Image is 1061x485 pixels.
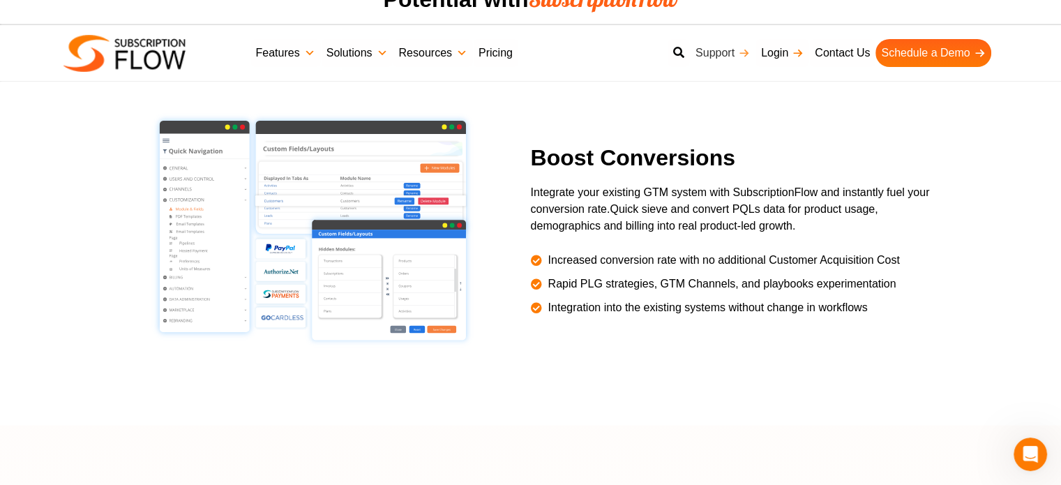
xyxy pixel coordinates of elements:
a: Schedule a Demo [875,39,991,67]
a: Support [690,39,755,67]
span: Increased conversion rate with no additional Customer Acquisition Cost [545,252,900,269]
a: Solutions [321,39,393,67]
h2: Boost Conversions [531,145,942,171]
a: Resources [393,39,472,67]
a: Contact Us [809,39,875,67]
a: Login [755,39,809,67]
span: Integrate your existing GTM system with SubscriptionFlow and instantly fuel your conversion rate. [531,186,930,215]
span: Rapid PLG strategies, GTM Channels, and playbooks experimentation [545,276,896,292]
img: Subscriptionflow [63,35,186,72]
p: Quick sieve and convert PQLs data for product usage, demographics and billing into real product-l... [531,184,942,234]
a: Pricing [473,39,518,67]
span: Integration into the existing systems without change in workflows [545,299,868,316]
a: Features [250,39,321,67]
iframe: Intercom live chat [1014,438,1047,471]
img: Quick-Navigation [150,112,475,349]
